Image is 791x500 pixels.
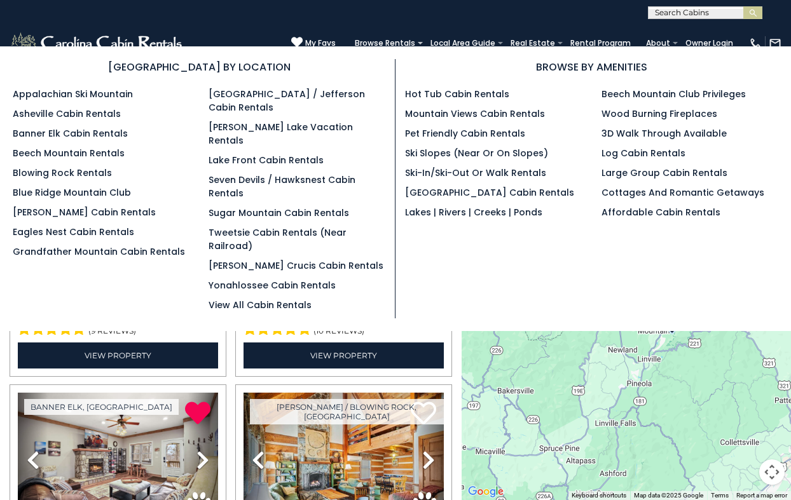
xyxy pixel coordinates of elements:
a: My Favs [291,36,336,50]
a: Hot Tub Cabin Rentals [405,88,509,100]
a: Tweetsie Cabin Rentals (Near Railroad) [209,226,347,252]
a: [PERSON_NAME] Crucis Cabin Rentals [209,259,383,272]
a: Appalachian Ski Mountain [13,88,133,100]
a: Browse Rentals [348,34,422,52]
a: [PERSON_NAME] Cabin Rentals [13,206,156,219]
a: Banner Elk, [GEOGRAPHIC_DATA] [24,399,179,415]
img: White-1-2.png [10,30,186,56]
a: Log Cabin Rentals [602,147,685,159]
span: My Favs [305,37,336,49]
a: Banner Elk Cabin Rentals [13,127,128,140]
a: Grandfather Mountain Cabin Rentals [13,245,185,258]
span: Map data ©2025 Google [634,492,703,499]
a: Rental Program [564,34,637,52]
a: 3D Walk Through Available [602,127,727,140]
a: Blowing Rock Rentals [13,166,112,179]
a: Blue Ridge Mountain Club [13,186,131,199]
a: Report a map error [736,492,787,499]
span: (9 reviews) [88,323,136,339]
a: [PERSON_NAME] / Blowing Rock, [GEOGRAPHIC_DATA] [250,399,444,424]
h3: [GEOGRAPHIC_DATA] BY LOCATION [13,59,385,75]
h3: BROWSE BY AMENITIES [405,59,778,75]
span: (10 reviews) [313,323,364,339]
a: View All Cabin Rentals [209,299,312,311]
a: Cottages and Romantic Getaways [602,186,764,199]
a: Large Group Cabin Rentals [602,166,727,179]
a: View Property [18,342,218,368]
a: Open this area in Google Maps (opens a new window) [465,483,507,500]
a: Remove from favorites [185,400,210,428]
a: Lake Front Cabin Rentals [209,154,324,166]
a: [GEOGRAPHIC_DATA] / Jefferson Cabin Rentals [209,88,365,114]
a: Asheville Cabin Rentals [13,107,121,120]
button: Map camera controls [759,459,785,485]
a: Beech Mountain Rentals [13,147,125,159]
a: Real Estate [504,34,561,52]
img: mail-regular-white.png [769,37,781,50]
a: About [640,34,677,52]
a: View Property [244,342,444,368]
a: Terms (opens in new tab) [711,492,729,499]
a: Ski Slopes (Near or On Slopes) [405,147,548,159]
a: Yonahlossee Cabin Rentals [209,279,336,292]
a: Eagles Nest Cabin Rentals [13,226,134,238]
a: Wood Burning Fireplaces [602,107,717,120]
a: Local Area Guide [424,34,502,52]
a: Mountain Views Cabin Rentals [405,107,545,120]
button: Keyboard shortcuts [572,491,626,500]
a: Pet Friendly Cabin Rentals [405,127,525,140]
a: Seven Devils / Hawksnest Cabin Rentals [209,173,355,199]
a: Lakes | Rivers | Creeks | Ponds [405,206,542,219]
a: Ski-in/Ski-Out or Walk Rentals [405,166,546,179]
a: [GEOGRAPHIC_DATA] Cabin Rentals [405,186,574,199]
a: Beech Mountain Club Privileges [602,88,746,100]
a: Sugar Mountain Cabin Rentals [209,206,349,219]
img: phone-regular-white.png [749,37,762,50]
img: Google [465,483,507,500]
a: Affordable Cabin Rentals [602,206,720,219]
a: Owner Login [679,34,739,52]
a: [PERSON_NAME] Lake Vacation Rentals [209,121,353,147]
